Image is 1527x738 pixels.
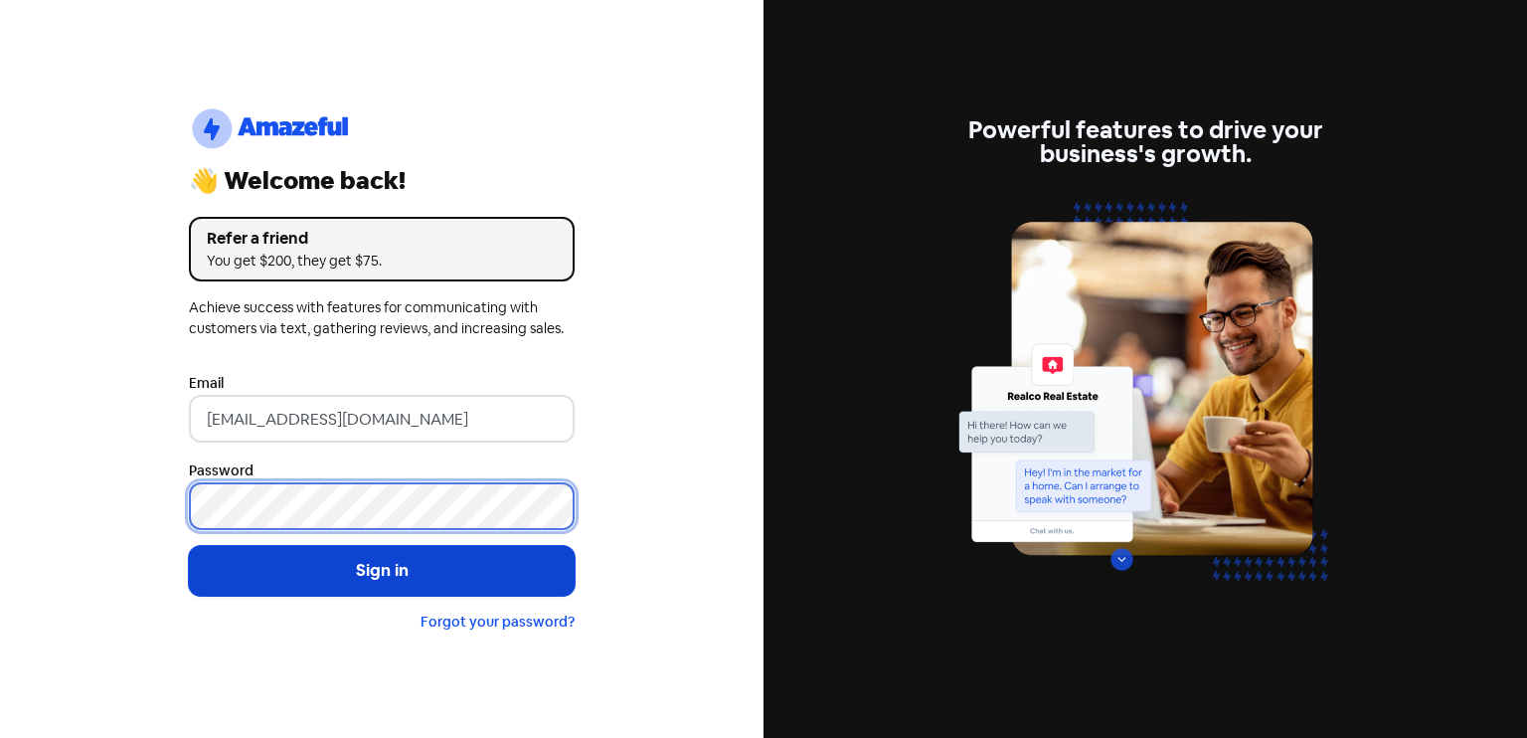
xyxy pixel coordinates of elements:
button: Sign in [189,546,575,596]
input: Enter your email address... [189,395,575,443]
a: Forgot your password? [421,613,575,631]
div: 👋 Welcome back! [189,169,575,193]
label: Email [189,373,224,394]
label: Password [189,461,254,481]
div: Powerful features to drive your business's growth. [952,118,1338,166]
div: Refer a friend [207,227,557,251]
div: You get $200, they get $75. [207,251,557,272]
div: Achieve success with features for communicating with customers via text, gathering reviews, and i... [189,297,575,339]
img: web-chat [952,190,1338,619]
